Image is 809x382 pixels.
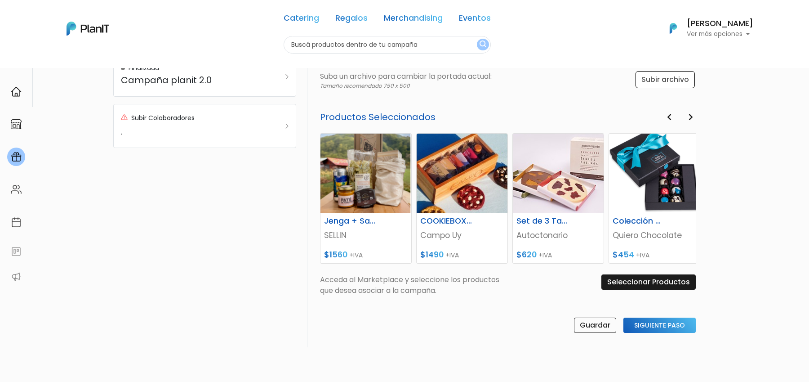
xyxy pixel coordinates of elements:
[11,119,22,130] img: marketplace-4ceaa7011d94191e9ded77b95e3339b90024bf715f7c57f8cf31f2d8c509eaba.svg
[320,133,412,264] a: Jenga + Sabores SELLIN $1560 +IVA
[420,249,444,260] span: $1490
[516,249,537,260] span: $620
[415,216,478,226] h6: COOKIEBOX CAMPO
[121,126,263,137] h5: .
[121,75,263,85] h5: Campaña planit 2.0
[516,229,600,241] p: Autoctonario
[11,86,22,97] img: home-e721727adea9d79c4d83392d1f703f7f8bce08238fde08b1acbfd93340b81755.svg
[623,318,696,333] input: Siguiente Paso
[46,9,129,26] div: ¿Necesitás ayuda?
[284,36,491,54] input: Buscá productos dentro de tu campaña
[285,74,289,79] img: arrow_right-9280cc79ecefa84298781467ce90b80af3baf8c02d32ced3b0099fbab38e4a3c.svg
[512,133,604,264] a: Set de 3 Tabletas Autoctonario $620 +IVA
[609,133,700,264] a: Colección Secretaria Quiero Chocolate $454 +IVA
[285,124,289,129] img: arrow_right-9280cc79ecefa84298781467ce90b80af3baf8c02d32ced3b0099fbab38e4a3c.svg
[459,14,491,25] a: Eventos
[320,82,492,90] p: Tamaño recomendado 750 x 500
[349,251,363,260] span: +IVA
[511,216,574,226] h6: Set de 3 Tabletas
[320,112,696,122] h5: Productos Seleccionados
[324,229,408,241] p: SELLIN
[601,274,696,290] input: Seleccionar Productos
[121,114,128,121] img: red_alert-6692e104a25ef3cab186d5182d64a52303bc48961756e84929ebdd7d06494120.svg
[687,31,753,37] p: Ver más opciones
[445,251,459,260] span: +IVA
[67,22,109,36] img: PlanIt Logo
[320,134,411,213] img: thumb_686e9e4f7c7ae_20.png
[636,251,649,260] span: +IVA
[11,271,22,282] img: partners-52edf745621dab592f3b2c58e3bca9d71375a7ef29c3b500c9f145b62cc070d4.svg
[113,56,296,97] a: Finalizada Campaña planit 2.0
[609,134,700,213] img: thumb_secretaria.png
[11,152,22,162] img: campaigns-02234683943229c281be62815700db0a1741e53638e28bf9629b52c665b00959.svg
[658,17,753,40] button: PlanIt Logo [PERSON_NAME] Ver más opciones
[663,18,683,38] img: PlanIt Logo
[420,229,504,241] p: Campo Uy
[11,184,22,195] img: people-662611757002400ad9ed0e3c099ab2801c6687ba6c219adb57efc949bc21e19d.svg
[319,216,382,226] h6: Jenga + Sabores
[320,71,492,82] p: Suba un archivo para cambiar la portada actual:
[417,134,507,213] img: thumb_WhatsApp_Image_2025-07-21_at_20.21.58.jpeg
[129,63,159,73] p: Finalizada
[11,246,22,257] img: feedback-78b5a0c8f98aac82b08bfc38622c3050aee476f2c9584af64705fc4e61158814.svg
[613,229,696,241] p: Quiero Chocolate
[131,113,195,123] p: Subir Colaboradores
[384,14,443,25] a: Merchandising
[687,20,753,28] h6: [PERSON_NAME]
[335,14,368,25] a: Regalos
[613,249,634,260] span: $454
[480,40,486,49] img: search_button-432b6d5273f82d61273b3651a40e1bd1b912527efae98b1b7a1b2c0702e16a8d.svg
[416,133,508,264] a: COOKIEBOX CAMPO Campo Uy $1490 +IVA
[113,104,296,148] a: Subir Colaboradores .
[538,251,552,260] span: +IVA
[11,217,22,228] img: calendar-87d922413cdce8b2cf7b7f5f62616a5cf9e4887200fb71536465627b3292af00.svg
[284,14,319,25] a: Catering
[324,249,347,260] span: $1560
[607,216,670,226] h6: Colección Secretaria
[513,134,604,213] img: thumb_tabletas_cerradas_y_abiertas2.jpg
[320,274,508,296] p: Acceda al Marketplace y seleccione los productos que desea asociar a la campaña.
[574,318,616,333] input: Guardar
